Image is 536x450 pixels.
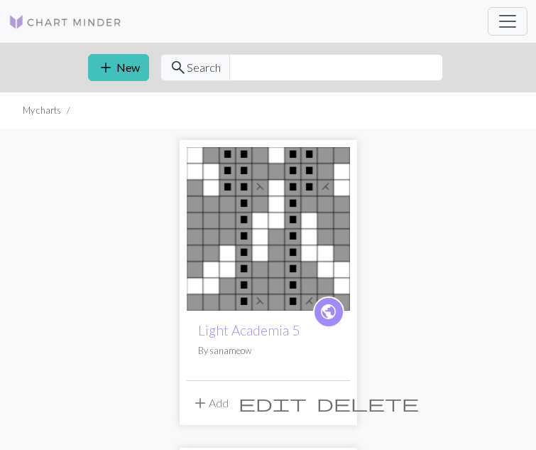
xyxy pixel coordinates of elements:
[9,14,122,31] img: Logo
[97,58,114,77] span: add
[187,390,234,417] button: Add
[198,344,339,358] p: By sanameow
[234,390,312,417] button: Edit
[187,147,350,311] img: Light Academia 5
[170,58,187,77] span: search
[88,54,149,81] button: New
[187,59,221,76] span: Search
[317,393,419,413] span: delete
[198,322,300,338] a: Light Academia 5
[192,393,209,413] span: add
[312,390,424,417] button: Delete
[313,296,344,328] a: public
[319,301,337,323] span: public
[319,298,337,326] i: public
[239,395,307,412] i: Edit
[187,220,350,234] a: Light Academia 5
[239,393,307,413] span: edit
[488,7,527,36] button: Toggle navigation
[23,104,61,117] li: My charts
